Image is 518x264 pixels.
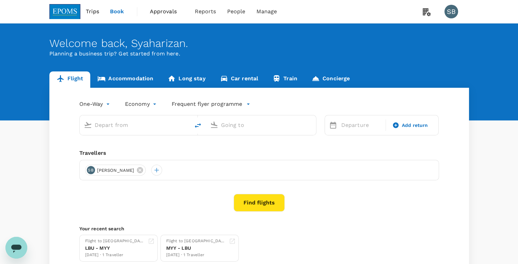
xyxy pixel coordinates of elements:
span: Book [110,7,124,16]
button: Frequent flyer programme [172,100,250,108]
span: [PERSON_NAME] [93,167,139,174]
span: People [227,7,246,16]
p: Frequent flyer programme [172,100,242,108]
span: Manage [256,7,277,16]
div: Welcome back , Syaharizan . [49,37,469,50]
p: Planning a business trip? Get started from here. [49,50,469,58]
a: Flight [49,71,91,88]
span: Add return [402,122,428,129]
a: Concierge [304,71,357,88]
div: [DATE] · 1 Traveller [166,252,226,259]
div: SB [444,5,458,18]
button: delete [190,117,206,134]
span: Trips [86,7,99,16]
input: Depart from [95,120,175,130]
div: Economy [125,99,158,110]
div: One-Way [79,99,111,110]
img: EPOMS SDN BHD [49,4,81,19]
a: Accommodation [90,71,160,88]
p: Your recent search [79,225,439,232]
a: Long stay [160,71,213,88]
a: Car rental [213,71,266,88]
button: Find flights [234,194,285,212]
button: Open [185,124,186,126]
div: Flight to [GEOGRAPHIC_DATA] [166,238,226,245]
span: Approvals [150,7,184,16]
div: LBU - MYY [85,245,145,252]
a: Train [265,71,304,88]
div: [DATE] · 1 Traveller [85,252,145,259]
input: Going to [221,120,302,130]
iframe: Button to launch messaging window [5,237,27,259]
div: SB[PERSON_NAME] [85,165,146,176]
button: Open [311,124,313,126]
span: Reports [195,7,216,16]
div: SB [87,166,95,174]
div: Travellers [79,149,439,157]
div: MYY - LBU [166,245,226,252]
p: Departure [341,121,381,129]
div: Flight to [GEOGRAPHIC_DATA] [85,238,145,245]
